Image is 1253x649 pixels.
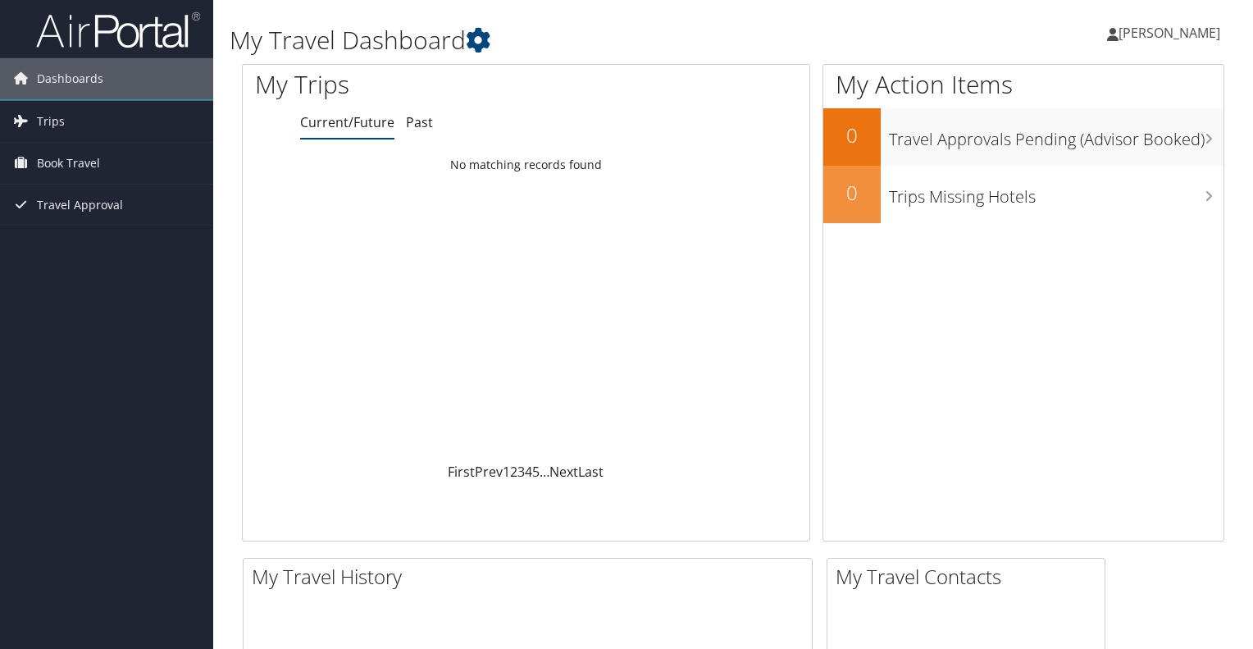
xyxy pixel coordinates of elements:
[37,185,123,226] span: Travel Approval
[823,67,1223,102] h1: My Action Items
[823,179,881,207] h2: 0
[525,463,532,481] a: 4
[532,463,540,481] a: 5
[510,463,517,481] a: 2
[540,463,549,481] span: …
[517,463,525,481] a: 3
[1107,8,1237,57] a: [PERSON_NAME]
[243,150,809,180] td: No matching records found
[1119,24,1220,42] span: [PERSON_NAME]
[252,563,812,591] h2: My Travel History
[37,143,100,184] span: Book Travel
[823,108,1223,166] a: 0Travel Approvals Pending (Advisor Booked)
[230,23,901,57] h1: My Travel Dashboard
[37,58,103,99] span: Dashboards
[300,113,394,131] a: Current/Future
[889,120,1223,151] h3: Travel Approvals Pending (Advisor Booked)
[255,67,561,102] h1: My Trips
[37,101,65,142] span: Trips
[448,463,475,481] a: First
[503,463,510,481] a: 1
[823,166,1223,223] a: 0Trips Missing Hotels
[406,113,433,131] a: Past
[578,463,604,481] a: Last
[36,11,200,49] img: airportal-logo.png
[889,177,1223,208] h3: Trips Missing Hotels
[836,563,1105,591] h2: My Travel Contacts
[823,121,881,149] h2: 0
[549,463,578,481] a: Next
[475,463,503,481] a: Prev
